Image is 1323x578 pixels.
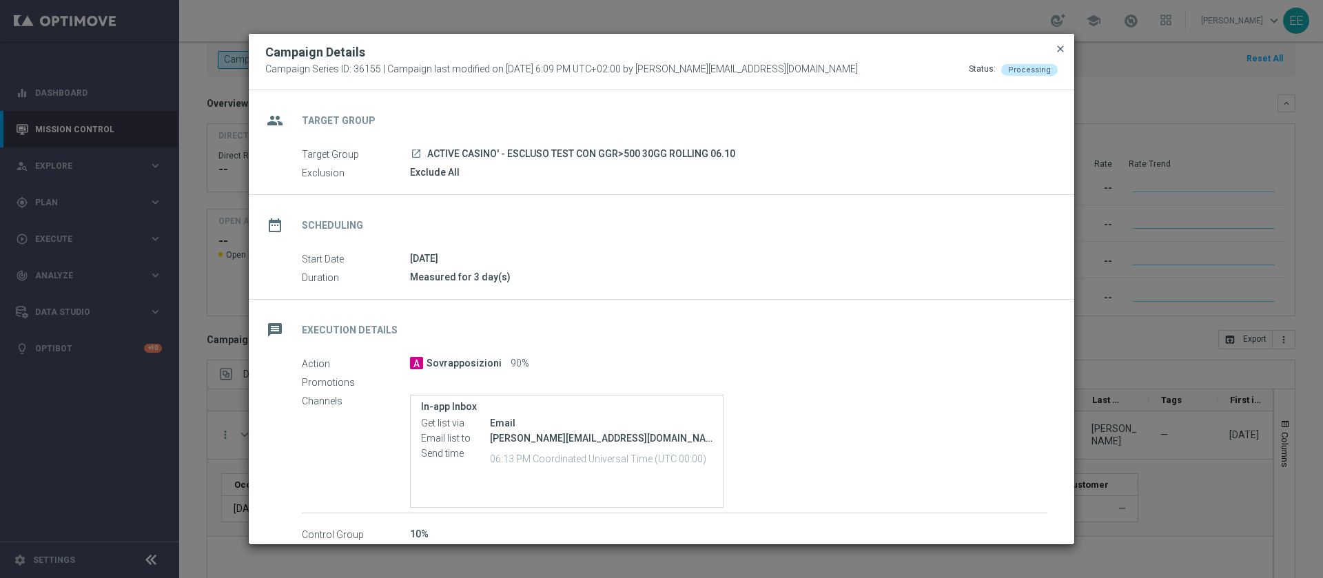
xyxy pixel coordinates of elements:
h2: Campaign Details [265,44,365,61]
div: [PERSON_NAME][EMAIL_ADDRESS][DOMAIN_NAME] [490,431,712,445]
span: Campaign Series ID: 36155 | Campaign last modified on [DATE] 6:09 PM UTC+02:00 by [PERSON_NAME][E... [265,63,858,76]
label: Send time [421,448,490,460]
span: Processing [1008,65,1051,74]
div: 10% [410,527,1047,541]
span: A [410,357,423,369]
div: Email [490,416,712,430]
span: ACTIVE CASINO' - ESCLUSO TEST CON GGR>500 30GG ROLLING 06.10 [427,148,735,161]
div: [DATE] [410,251,1047,265]
h2: Execution Details [302,324,398,337]
i: group [263,108,287,133]
span: close [1055,43,1066,54]
colored-tag: Processing [1001,63,1058,74]
label: Promotions [302,376,410,389]
label: Duration [302,271,410,284]
i: date_range [263,213,287,238]
label: Channels [302,395,410,407]
i: message [263,318,287,342]
span: 90% [511,358,529,370]
a: launch [410,148,422,161]
label: Control Group [302,528,410,541]
h2: Scheduling [302,219,363,232]
span: Sovrapposizioni [427,358,502,370]
label: Get list via [421,417,490,430]
label: Exclusion [302,167,410,179]
label: Email list to [421,433,490,445]
label: Target Group [302,148,410,161]
div: Exclude All [410,165,1047,179]
div: Measured for 3 day(s) [410,270,1047,284]
label: In-app Inbox [421,401,712,413]
label: Start Date [302,253,410,265]
p: 06:13 PM Coordinated Universal Time (UTC 00:00) [490,451,712,465]
h2: Target Group [302,114,376,127]
i: launch [411,148,422,159]
div: Status: [969,63,996,76]
label: Action [302,358,410,370]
